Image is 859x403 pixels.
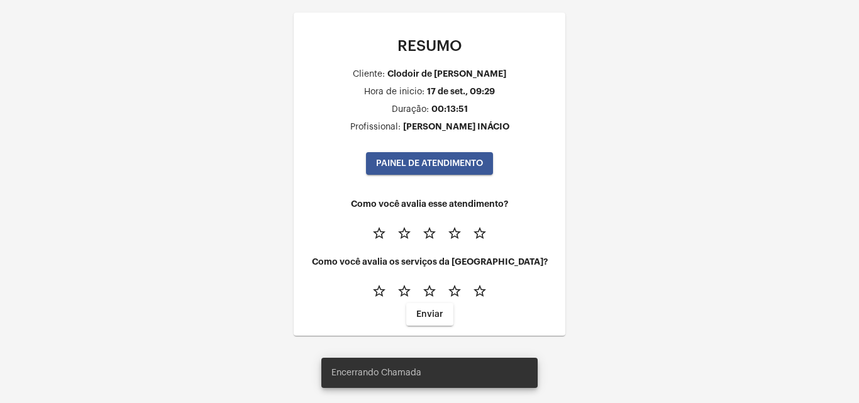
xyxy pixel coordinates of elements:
div: Clodoir de [PERSON_NAME] [387,69,506,79]
mat-icon: star_border [372,226,387,241]
mat-icon: star_border [447,284,462,299]
p: RESUMO [304,38,555,54]
mat-icon: star_border [422,284,437,299]
button: PAINEL DE ATENDIMENTO [366,152,493,175]
div: Duração: [392,105,429,114]
button: Enviar [406,303,453,326]
mat-icon: star_border [372,284,387,299]
div: Cliente: [353,70,385,79]
div: [PERSON_NAME] INÁCIO [403,122,509,131]
mat-icon: star_border [472,226,487,241]
mat-icon: star_border [472,284,487,299]
div: 17 de set., 09:29 [427,87,495,96]
div: Profissional: [350,123,401,132]
h4: Como você avalia esse atendimento? [304,199,555,209]
span: PAINEL DE ATENDIMENTO [376,159,483,168]
mat-icon: star_border [397,226,412,241]
div: 00:13:51 [431,104,468,114]
div: Hora de inicio: [364,87,424,97]
span: Encerrando Chamada [331,367,421,379]
mat-icon: star_border [397,284,412,299]
span: Enviar [416,310,443,319]
h4: Como você avalia os serviços da [GEOGRAPHIC_DATA]? [304,257,555,267]
mat-icon: star_border [447,226,462,241]
mat-icon: star_border [422,226,437,241]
